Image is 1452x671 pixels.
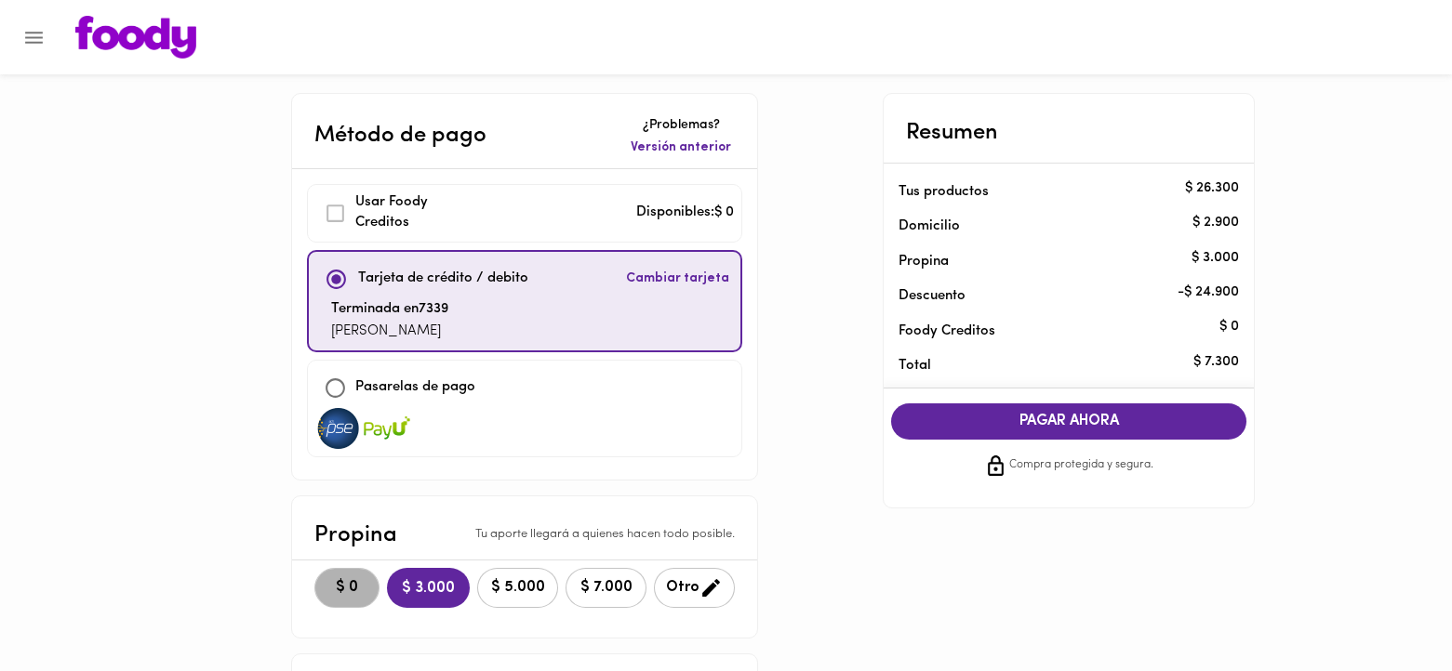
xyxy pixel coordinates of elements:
[666,576,723,599] span: Otro
[627,135,735,161] button: Versión anterior
[899,217,960,236] p: Domicilio
[1193,352,1239,372] p: $ 7.300
[314,519,397,552] p: Propina
[1192,213,1239,232] p: $ 2.900
[1219,318,1239,337] p: $ 0
[654,568,735,608] button: Otro
[899,356,1209,375] p: Total
[477,568,558,608] button: $ 5.000
[314,119,486,152] p: Método de pago
[636,203,734,224] p: Disponibles: $ 0
[899,322,1209,341] p: Foody Creditos
[566,568,646,608] button: $ 7.000
[899,286,966,306] p: Descuento
[355,377,475,399] p: Pasarelas de pago
[387,568,470,608] button: $ 3.000
[1178,283,1239,302] p: - $ 24.900
[358,269,528,290] p: Tarjeta de crédito / debito
[475,526,735,544] p: Tu aporte llegará a quienes hacen todo posible.
[1192,248,1239,268] p: $ 3.000
[331,322,448,343] p: [PERSON_NAME]
[364,408,410,449] img: visa
[355,192,483,234] p: Usar Foody Creditos
[1009,456,1153,475] span: Compra protegida y segura.
[906,116,998,150] p: Resumen
[891,403,1246,440] button: PAGAR AHORA
[331,299,448,321] p: Terminada en 7339
[314,568,380,608] button: $ 0
[899,182,1209,202] p: Tus productos
[489,579,546,597] span: $ 5.000
[578,579,634,597] span: $ 7.000
[11,15,57,60] button: Menu
[622,259,733,299] button: Cambiar tarjeta
[1185,178,1239,198] p: $ 26.300
[631,138,731,157] span: Versión anterior
[1344,563,1433,652] iframe: Messagebird Livechat Widget
[326,579,367,597] span: $ 0
[315,408,362,449] img: visa
[626,270,729,288] span: Cambiar tarjeta
[627,116,735,135] p: ¿Problemas?
[899,252,1209,271] p: Propina
[910,413,1228,430] span: PAGAR AHORA
[75,16,196,59] img: logo.png
[402,580,455,598] span: $ 3.000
